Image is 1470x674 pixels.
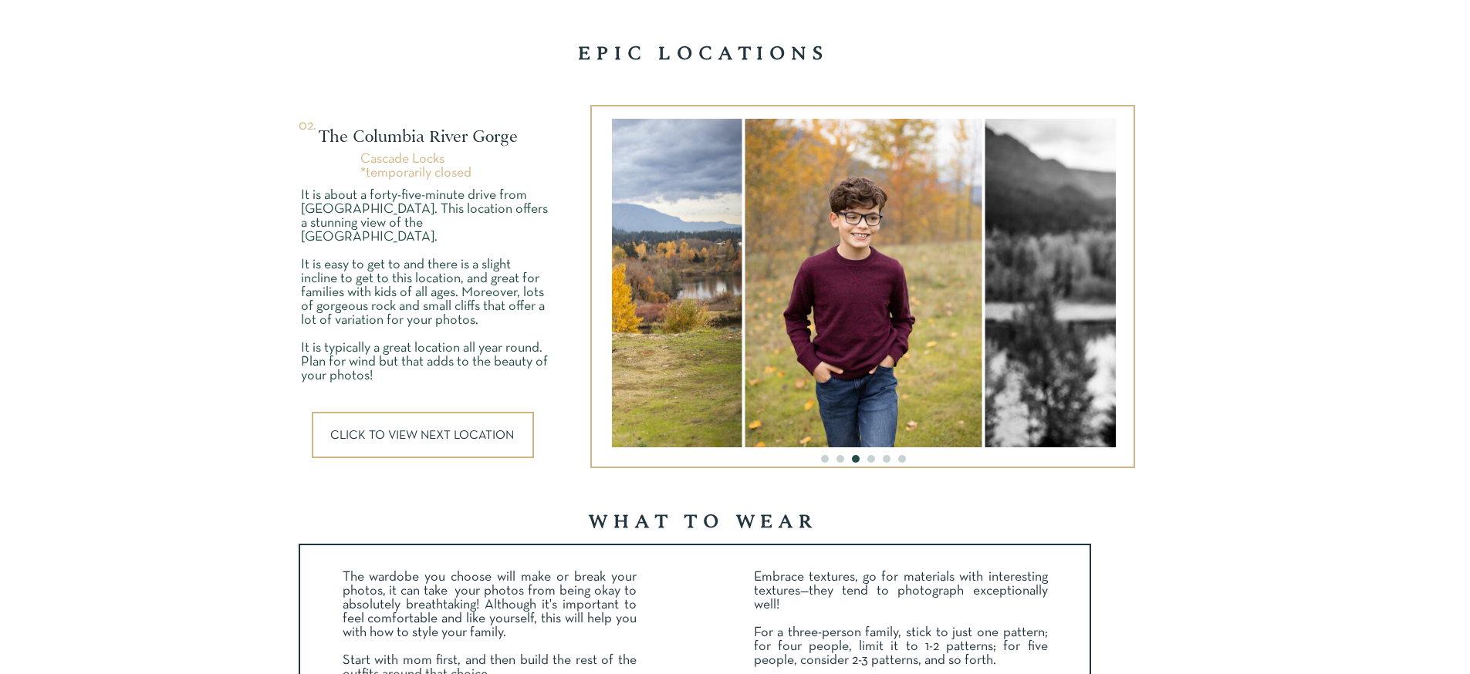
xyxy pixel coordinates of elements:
li: Page dot 2 [836,455,844,463]
p: 02. [299,120,324,136]
li: Page dot 4 [867,455,875,463]
b: what to wear [589,512,818,533]
li: Page dot 5 [883,455,890,463]
li: Page dot 1 [821,455,829,463]
h1: The Columbia River Gorge [295,127,542,153]
a: CLICK TO VIEW NEXT LOCATION [330,430,519,441]
li: Page dot 6 [898,455,906,463]
h3: Cascade Locks *temporarily closed [360,153,478,189]
b: epic locations [578,44,828,65]
h3: It is about a forty-five-minute drive from [GEOGRAPHIC_DATA]. This location offers a stunning vie... [301,189,549,387]
li: Page dot 3 [852,455,860,463]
